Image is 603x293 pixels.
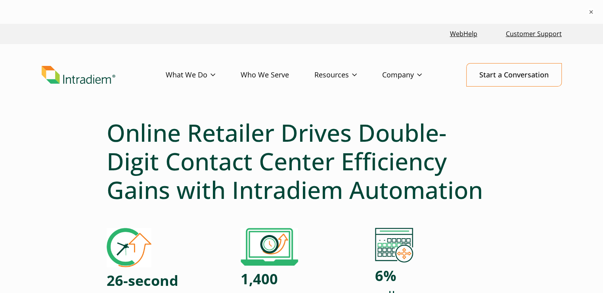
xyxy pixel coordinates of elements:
[107,271,178,290] strong: 26-second
[503,25,565,42] a: Customer Support
[241,64,314,87] a: Who We Serve
[42,66,115,84] img: Intradiem
[466,63,562,87] a: Start a Conversation
[447,25,480,42] a: Link opens in a new window
[375,266,396,285] strong: 6%
[587,8,595,16] button: ×
[107,118,497,204] h1: Online Retailer Drives Double-Digit Contact Center Efficiency Gains with Intradiem Automation
[314,64,382,87] a: Resources
[42,66,166,84] a: Link to homepage of Intradiem
[166,64,241,87] a: What We Do
[241,269,278,289] strong: 1,400
[382,64,447,87] a: Company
